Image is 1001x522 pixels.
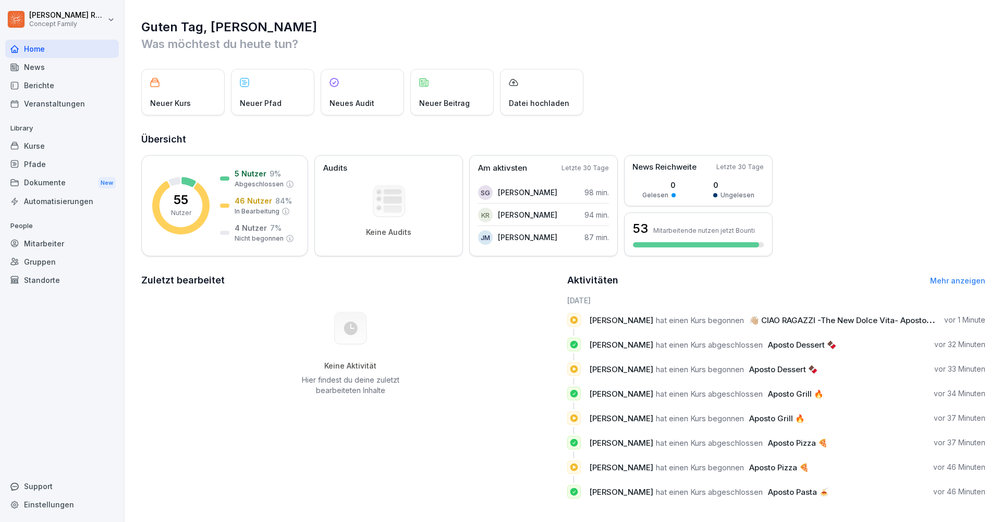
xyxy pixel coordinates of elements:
[944,315,985,325] p: vor 1 Minute
[235,168,266,179] p: 5 Nutzer
[29,11,105,20] p: [PERSON_NAME] Runge
[5,218,119,234] p: People
[934,388,985,399] p: vor 34 Minuten
[235,195,272,206] p: 46 Nutzer
[5,253,119,271] a: Gruppen
[298,375,403,396] p: Hier findest du deine zuletzt bearbeiteten Inhalte
[5,155,119,173] a: Pfade
[235,222,267,233] p: 4 Nutzer
[5,192,119,210] a: Automatisierungen
[632,161,697,173] p: News Reichweite
[589,462,653,472] span: [PERSON_NAME]
[768,438,828,448] span: Aposto Pizza 🍕
[419,98,470,109] p: Neuer Beitrag
[141,35,985,52] p: Was möchtest du heute tun?
[235,180,284,189] p: Abgeschlossen
[567,295,986,306] h6: [DATE]
[584,209,609,220] p: 94 min.
[275,195,292,206] p: 84 %
[656,462,744,472] span: hat einen Kurs begonnen
[171,208,191,218] p: Nutzer
[478,230,493,245] div: JM
[509,98,569,109] p: Datei hochladen
[584,232,609,243] p: 87 min.
[5,495,119,514] a: Einstellungen
[934,437,985,448] p: vor 37 Minuten
[633,220,648,238] h3: 53
[656,389,763,399] span: hat einen Kurs abgeschlossen
[141,19,985,35] h1: Guten Tag, [PERSON_NAME]
[5,271,119,289] a: Standorte
[498,187,557,198] p: [PERSON_NAME]
[561,163,609,173] p: Letzte 30 Tage
[329,98,374,109] p: Neues Audit
[589,364,653,374] span: [PERSON_NAME]
[5,40,119,58] a: Home
[498,232,557,243] p: [PERSON_NAME]
[933,462,985,472] p: vor 46 Minuten
[235,207,279,216] p: In Bearbeitung
[298,361,403,371] h5: Keine Aktivität
[478,208,493,222] div: KR
[141,132,985,147] h2: Übersicht
[150,98,191,109] p: Neuer Kurs
[366,228,411,237] p: Keine Audits
[567,273,618,288] h2: Aktivitäten
[29,20,105,28] p: Concept Family
[713,180,754,191] p: 0
[653,227,755,234] p: Mitarbeitende nutzen jetzt Bounti
[749,413,805,423] span: Aposto Grill 🔥
[716,162,764,172] p: Letzte 30 Tage
[589,438,653,448] span: [PERSON_NAME]
[656,487,763,497] span: hat einen Kurs abgeschlossen
[642,180,676,191] p: 0
[270,168,281,179] p: 9 %
[5,120,119,137] p: Library
[5,94,119,113] a: Veranstaltungen
[934,339,985,350] p: vor 32 Minuten
[749,462,809,472] span: Aposto Pizza 🍕
[656,413,744,423] span: hat einen Kurs begonnen
[235,234,284,243] p: Nicht begonnen
[749,364,818,374] span: Aposto Dessert 🍫
[5,173,119,193] a: DokumenteNew
[934,413,985,423] p: vor 37 Minuten
[589,487,653,497] span: [PERSON_NAME]
[656,364,744,374] span: hat einen Kurs begonnen
[768,340,837,350] span: Aposto Dessert 🍫
[5,58,119,76] a: News
[934,364,985,374] p: vor 33 Minuten
[5,137,119,155] a: Kurse
[768,487,829,497] span: Aposto Pasta 🍝
[589,413,653,423] span: [PERSON_NAME]
[584,187,609,198] p: 98 min.
[589,315,653,325] span: [PERSON_NAME]
[930,276,985,285] a: Mehr anzeigen
[656,315,744,325] span: hat einen Kurs begonnen
[5,173,119,193] div: Dokumente
[721,191,754,200] p: Ungelesen
[656,340,763,350] span: hat einen Kurs abgeschlossen
[749,315,960,325] span: 👋🏼 CIAO RAGAZZI -The New Dolce Vita- Apostorelaunch
[933,487,985,497] p: vor 46 Minuten
[478,185,493,200] div: SG
[5,234,119,253] a: Mitarbeiter
[656,438,763,448] span: hat einen Kurs abgeschlossen
[174,194,188,206] p: 55
[5,76,119,94] a: Berichte
[323,162,347,174] p: Audits
[768,389,824,399] span: Aposto Grill 🔥
[642,191,668,200] p: Gelesen
[589,340,653,350] span: [PERSON_NAME]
